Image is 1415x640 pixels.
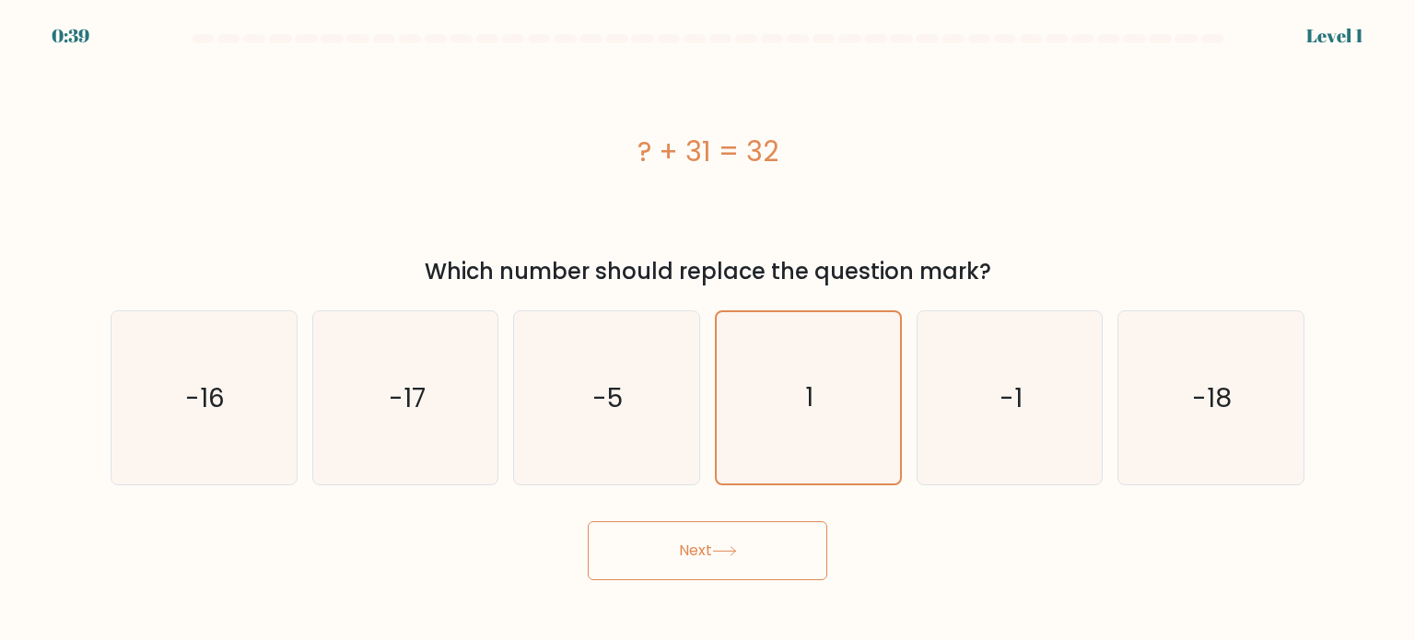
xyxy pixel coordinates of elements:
[1193,378,1233,415] text: -18
[588,521,827,580] button: Next
[122,255,1293,288] div: Which number should replace the question mark?
[389,378,426,415] text: -17
[1000,378,1023,415] text: -1
[111,131,1304,172] div: ? + 31 = 32
[806,379,814,415] text: 1
[52,22,89,50] div: 0:39
[186,378,226,415] text: -16
[1306,22,1363,50] div: Level 1
[593,378,624,415] text: -5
